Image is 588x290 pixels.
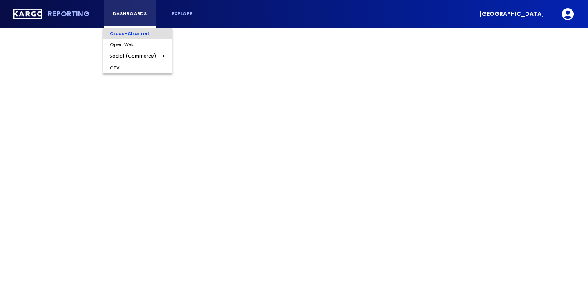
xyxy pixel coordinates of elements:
div: Social (Commerce) [109,55,162,58]
img: Kargo logo [13,9,42,19]
div: explore [163,11,202,16]
span: [GEOGRAPHIC_DATA] [479,11,544,17]
button: Social (Commerce) [109,53,166,60]
span: Reporting [48,9,89,19]
div: CTV [103,62,126,73]
div: Cross-Channel [103,28,155,39]
div: Open Web [103,39,141,51]
div: dashboards [110,11,149,16]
